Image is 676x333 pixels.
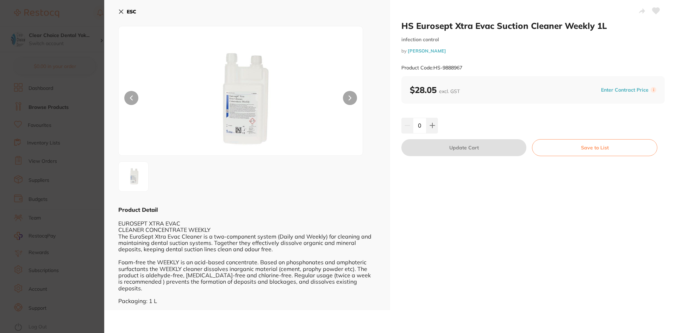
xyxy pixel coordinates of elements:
b: $28.05 [410,85,460,95]
img: NjcuanBn [168,44,314,155]
p: Message from Restocq, sent 1m ago [31,124,125,130]
small: by [401,48,665,54]
b: ESC [127,8,136,15]
div: Hi [PERSON_NAME], [31,15,125,22]
b: Product Detail [118,206,158,213]
img: NjcuanBn [121,164,146,189]
div: message notification from Restocq, 1m ago. Hi Debbie, This month, AB Orthodontics is offering 30%... [11,11,130,135]
button: ESC [118,6,136,18]
span: excl. GST [439,88,460,94]
button: Save to List [532,139,657,156]
small: infection control [401,37,665,43]
img: Profile image for Restocq [16,17,27,28]
div: Message content [31,15,125,121]
small: Product Code: HS-9888967 [401,65,462,71]
a: [PERSON_NAME] [408,48,446,54]
button: Enter Contract Price [599,87,651,93]
h2: HS Eurosept Xtra Evac Suction Cleaner Weekly 1L [401,20,665,31]
label: i [651,87,656,93]
button: Update Cart [401,139,526,156]
div: EUROSEPT XTRA EVAC CLEANER CONCENTRATE WEEKLY The EuroSept Xtra Evac Cleaner is a two-component s... [118,214,376,304]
